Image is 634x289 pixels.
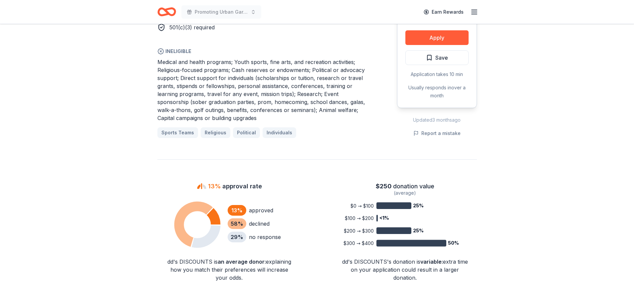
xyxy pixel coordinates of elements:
[157,127,198,138] a: Sports Teams
[379,215,389,221] tspan: <1%
[233,127,260,138] a: Political
[161,129,194,137] span: Sports Teams
[344,228,374,234] tspan: $200 → $300
[397,116,477,124] div: Updated 3 months ago
[157,59,365,121] span: Medical and health programs; Youth sports, fine arts, and recreation activities; Religious-focuse...
[228,232,246,242] div: 29 %
[413,203,424,208] tspan: 25%
[405,30,469,45] button: Apply
[263,127,296,138] a: Individuals
[218,258,266,265] span: an average donor :
[157,47,365,55] span: Ineligible
[350,203,374,209] tspan: $0 → $100
[405,70,469,78] div: Application takes 10 min
[333,189,477,197] div: (average)
[420,6,468,18] a: Earn Rewards
[413,228,424,233] tspan: 25%
[228,218,246,229] div: 58 %
[249,220,270,228] div: declined
[157,4,176,20] a: Home
[448,240,459,246] tspan: 50%
[267,129,292,137] span: Individuals
[435,53,448,62] span: Save
[376,181,392,192] span: $ 250
[205,129,226,137] span: Religious
[195,8,248,16] span: Promoting Urban Gardening and Healthy Eating
[343,240,374,246] tspan: $300 → $400
[169,24,215,31] span: 501(c)(3) required
[393,181,434,192] span: donation value
[222,181,262,192] span: approval rate
[228,205,246,216] div: 13 %
[249,206,273,214] div: approved
[405,50,469,65] button: Save
[201,127,230,138] a: Religious
[237,129,256,137] span: Political
[345,215,374,221] tspan: $100 → $200
[341,258,469,282] div: dd's DISCOUNTS's donation is extra time on your application could result in a larger donation.
[413,129,461,137] button: Report a mistake
[181,5,261,19] button: Promoting Urban Gardening and Healthy Eating
[208,181,221,192] span: 13%
[405,84,469,100] div: Usually responds in over a month
[165,258,293,282] div: dd's DISCOUNTS is explaining how you match their preferences will increase your odds.
[420,258,443,265] span: variable :
[249,233,281,241] div: no response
